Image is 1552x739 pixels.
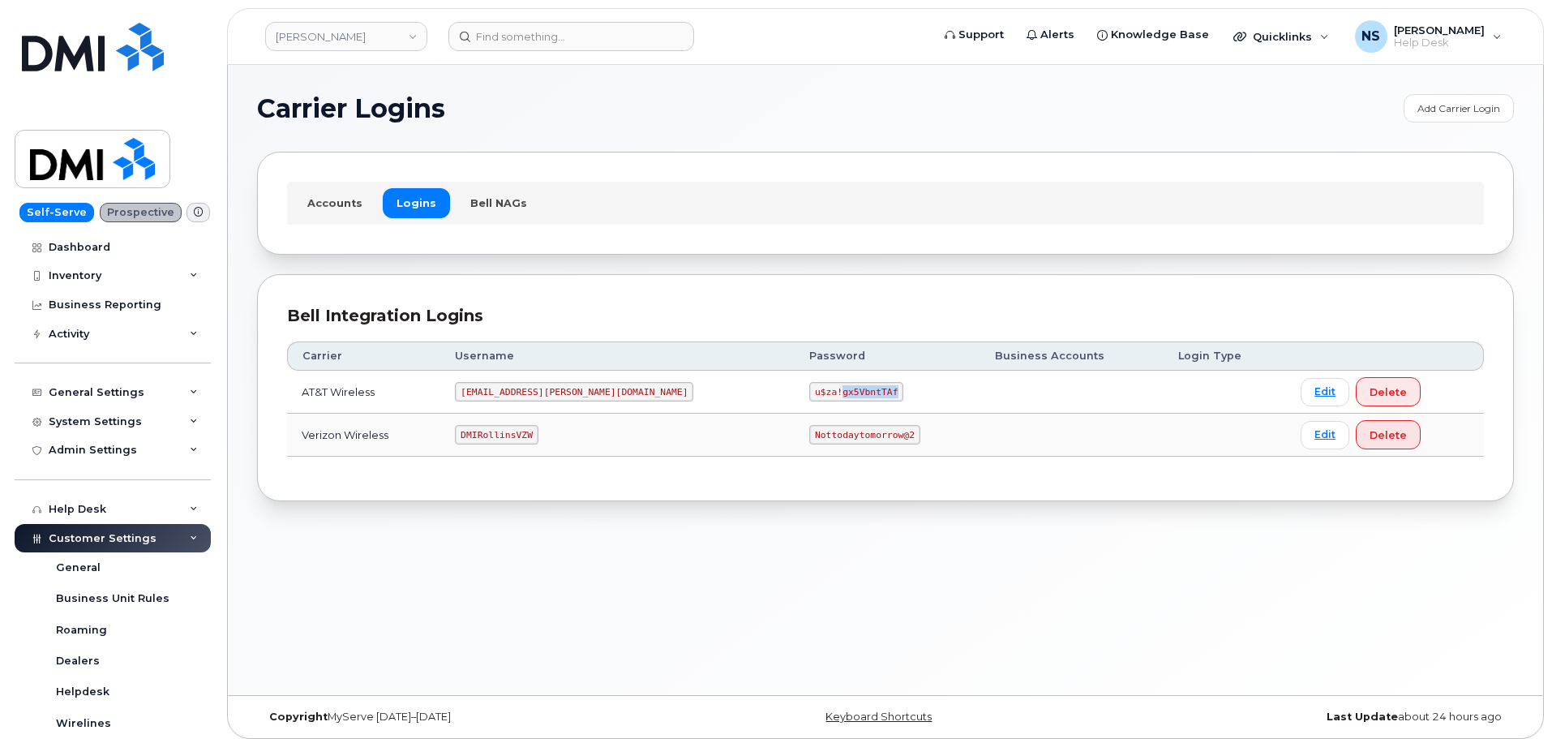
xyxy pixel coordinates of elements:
[455,425,538,445] code: DMIRollinsVZW
[287,371,440,414] td: AT&T Wireless
[1301,378,1349,406] a: Edit
[795,342,980,371] th: Password
[1370,428,1407,443] span: Delete
[457,188,541,217] a: Bell NAGs
[825,711,932,723] a: Keyboard Shortcuts
[1301,421,1349,449] a: Edit
[257,711,676,724] div: MyServe [DATE]–[DATE]
[980,342,1164,371] th: Business Accounts
[1356,420,1421,449] button: Delete
[1370,385,1407,400] span: Delete
[455,382,693,402] code: [EMAIL_ADDRESS][PERSON_NAME][DOMAIN_NAME]
[1327,711,1398,723] strong: Last Update
[809,425,920,445] code: Nottodaytomorrow@2
[287,304,1484,328] div: Bell Integration Logins
[440,342,795,371] th: Username
[287,342,440,371] th: Carrier
[294,188,376,217] a: Accounts
[257,97,445,121] span: Carrier Logins
[1356,377,1421,406] button: Delete
[1095,711,1514,724] div: about 24 hours ago
[1164,342,1286,371] th: Login Type
[383,188,450,217] a: Logins
[287,414,440,457] td: Verizon Wireless
[809,382,903,402] code: u$za!gx5VbntTAf
[1404,94,1514,122] a: Add Carrier Login
[269,711,328,723] strong: Copyright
